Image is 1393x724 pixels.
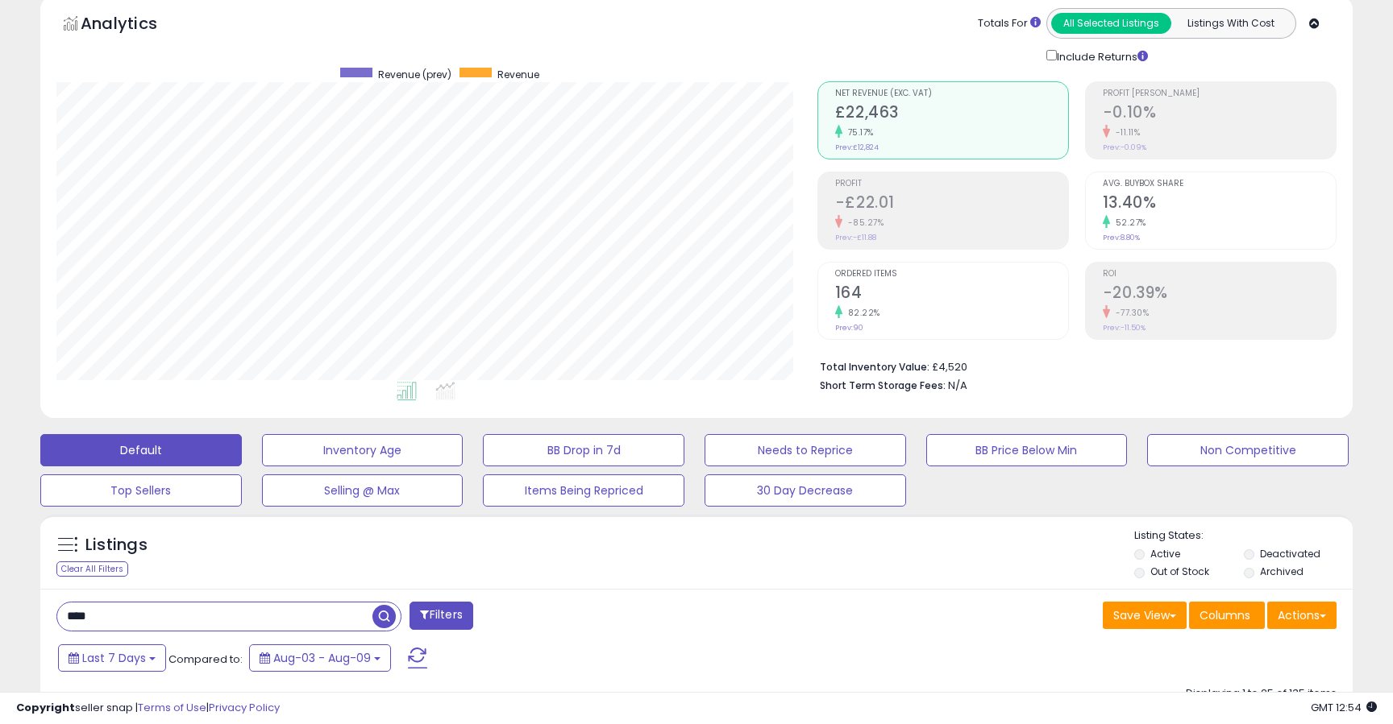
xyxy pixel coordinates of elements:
[1311,700,1377,715] span: 2025-08-17 12:54 GMT
[842,217,884,229] small: -85.27%
[1103,323,1146,333] small: Prev: -11.50%
[273,650,371,666] span: Aug-03 - Aug-09
[1103,89,1336,98] span: Profit [PERSON_NAME]
[835,233,876,242] small: Prev: -£11.88
[56,561,128,577] div: Clear All Filters
[1260,565,1304,578] label: Archived
[820,360,929,374] b: Total Inventory Value:
[1051,13,1171,34] button: All Selected Listings
[1034,47,1167,65] div: Include Returns
[948,378,967,393] span: N/A
[1186,686,1337,701] div: Displaying 1 to 25 of 135 items
[168,652,243,667] span: Compared to:
[1110,126,1141,139] small: -11.11%
[1150,565,1209,578] label: Out of Stock
[842,307,880,319] small: 82.22%
[1260,547,1320,561] label: Deactivated
[1103,103,1336,125] h2: -0.10%
[835,180,1068,188] span: Profit
[835,270,1068,279] span: Ordered Items
[835,193,1068,215] h2: -£22.01
[483,474,684,507] button: Items Being Repriced
[82,650,146,666] span: Last 7 Days
[1110,217,1146,229] small: 52.27%
[835,143,879,152] small: Prev: £12,824
[410,602,472,630] button: Filters
[1134,528,1352,544] p: Listing States:
[81,12,189,39] h5: Analytics
[820,379,946,392] b: Short Term Storage Fees:
[262,474,464,507] button: Selling @ Max
[835,103,1068,125] h2: £22,463
[40,474,242,507] button: Top Sellers
[1147,434,1349,466] button: Non Competitive
[16,700,75,715] strong: Copyright
[209,700,280,715] a: Privacy Policy
[842,126,874,139] small: 75.17%
[58,644,166,672] button: Last 7 Days
[1103,233,1140,242] small: Prev: 8.80%
[705,474,906,507] button: 30 Day Decrease
[926,434,1128,466] button: BB Price Below Min
[835,323,863,333] small: Prev: 90
[1189,602,1265,629] button: Columns
[835,89,1068,98] span: Net Revenue (Exc. VAT)
[1103,180,1336,188] span: Avg. Buybox Share
[138,700,206,715] a: Terms of Use
[378,68,451,81] span: Revenue (prev)
[1103,270,1336,279] span: ROI
[16,701,280,716] div: seller snap | |
[1110,307,1150,319] small: -77.30%
[1150,547,1180,561] label: Active
[1171,13,1291,34] button: Listings With Cost
[1103,283,1336,305] h2: -20.39%
[705,434,906,466] button: Needs to Reprice
[835,283,1068,305] h2: 164
[978,16,1041,31] div: Totals For
[497,68,539,81] span: Revenue
[1103,602,1187,629] button: Save View
[820,356,1324,375] li: £4,520
[483,434,684,466] button: BB Drop in 7d
[1267,602,1337,629] button: Actions
[40,434,242,466] button: Default
[262,434,464,466] button: Inventory Age
[85,534,148,556] h5: Listings
[1103,143,1146,152] small: Prev: -0.09%
[249,644,391,672] button: Aug-03 - Aug-09
[1200,607,1250,623] span: Columns
[1103,193,1336,215] h2: 13.40%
